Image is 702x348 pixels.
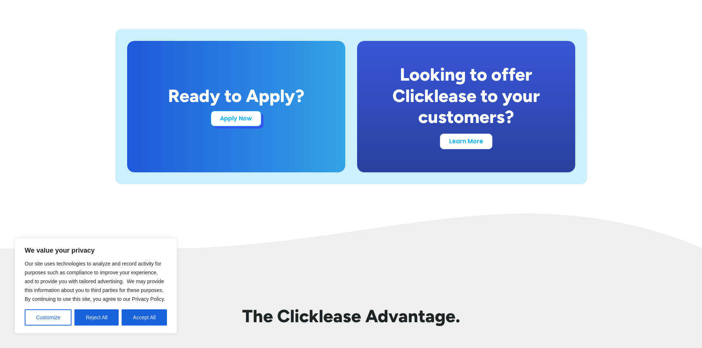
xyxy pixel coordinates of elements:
[25,246,167,255] p: We value your privacy
[74,309,119,326] button: Reject All
[375,64,558,128] div: Looking to offer Clicklease to your customers?
[25,309,71,326] button: Customize
[25,261,165,302] span: Our site uses technologies to analyze and record activity for purposes such as compliance to impr...
[440,134,492,149] a: Learn More
[115,306,587,327] h2: The Clicklease Advantage.
[211,111,261,126] a: Apply Now
[168,85,304,107] div: Ready to Apply?
[15,238,177,333] div: We value your privacy
[122,309,167,326] button: Accept All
